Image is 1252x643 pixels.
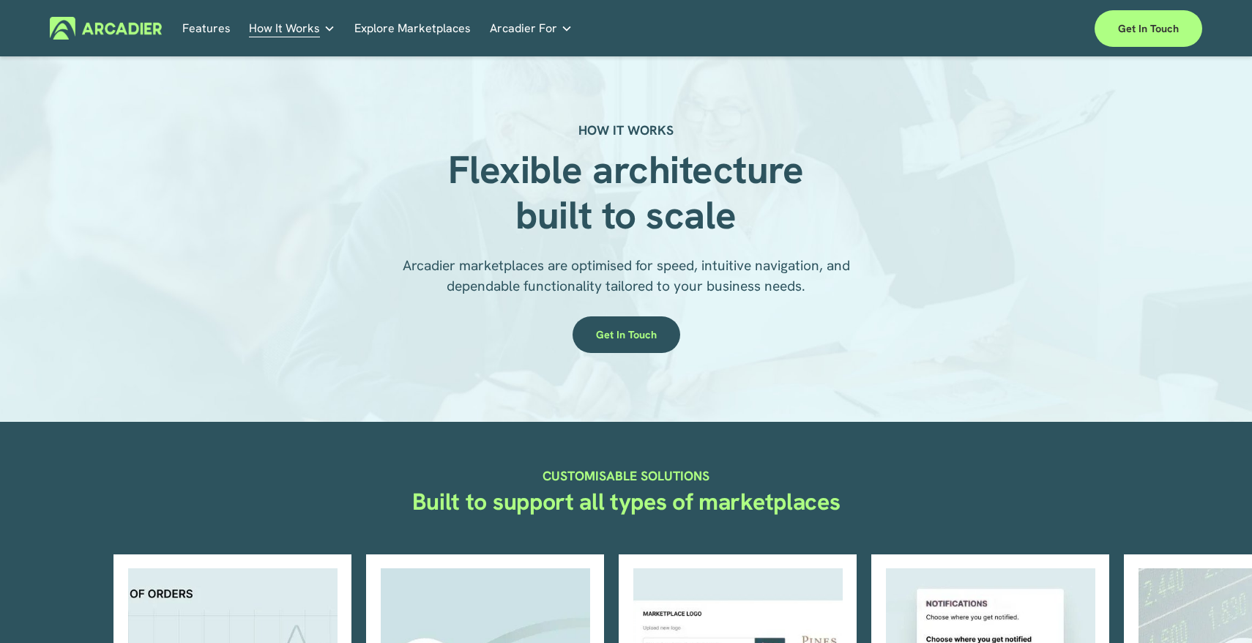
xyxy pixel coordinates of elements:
[543,467,709,484] strong: CUSTOMISABLE SOLUTIONS
[578,122,674,138] strong: HOW IT WORKS
[412,486,841,517] strong: Built to support all types of marketplaces
[354,17,471,40] a: Explore Marketplaces
[1095,10,1202,47] a: Get in touch
[249,17,335,40] a: folder dropdown
[403,256,854,295] span: Arcadier marketplaces are optimised for speed, intuitive navigation, and dependable functionality...
[573,316,680,353] a: Get in touch
[249,18,320,39] span: How It Works
[490,17,573,40] a: folder dropdown
[490,18,557,39] span: Arcadier For
[182,17,231,40] a: Features
[448,144,813,240] strong: Flexible architecture built to scale
[50,17,162,40] img: Arcadier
